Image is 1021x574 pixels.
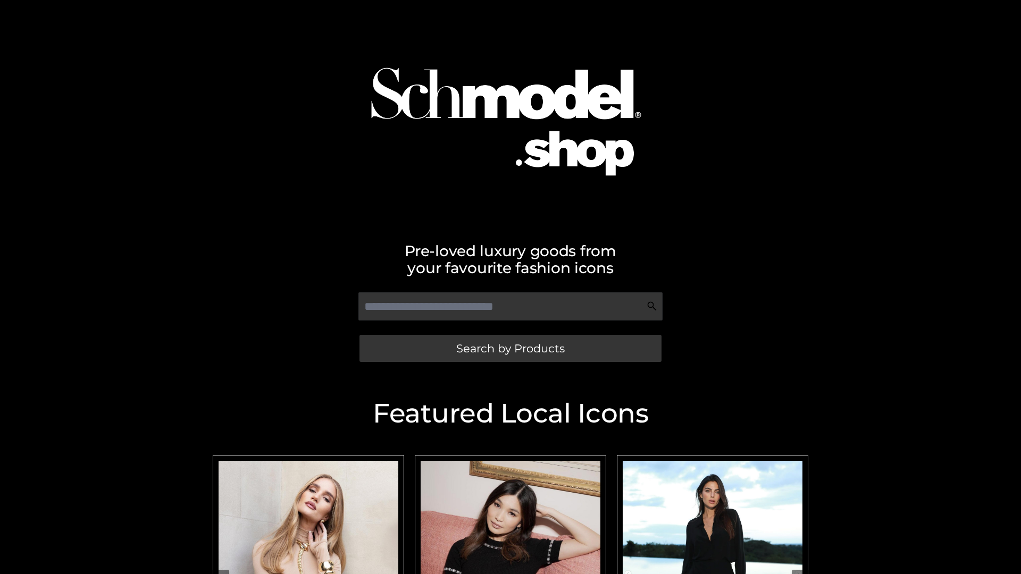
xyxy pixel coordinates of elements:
img: Search Icon [647,301,657,311]
a: Search by Products [359,335,662,362]
span: Search by Products [456,343,565,354]
h2: Featured Local Icons​ [207,400,814,427]
h2: Pre-loved luxury goods from your favourite fashion icons [207,242,814,276]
